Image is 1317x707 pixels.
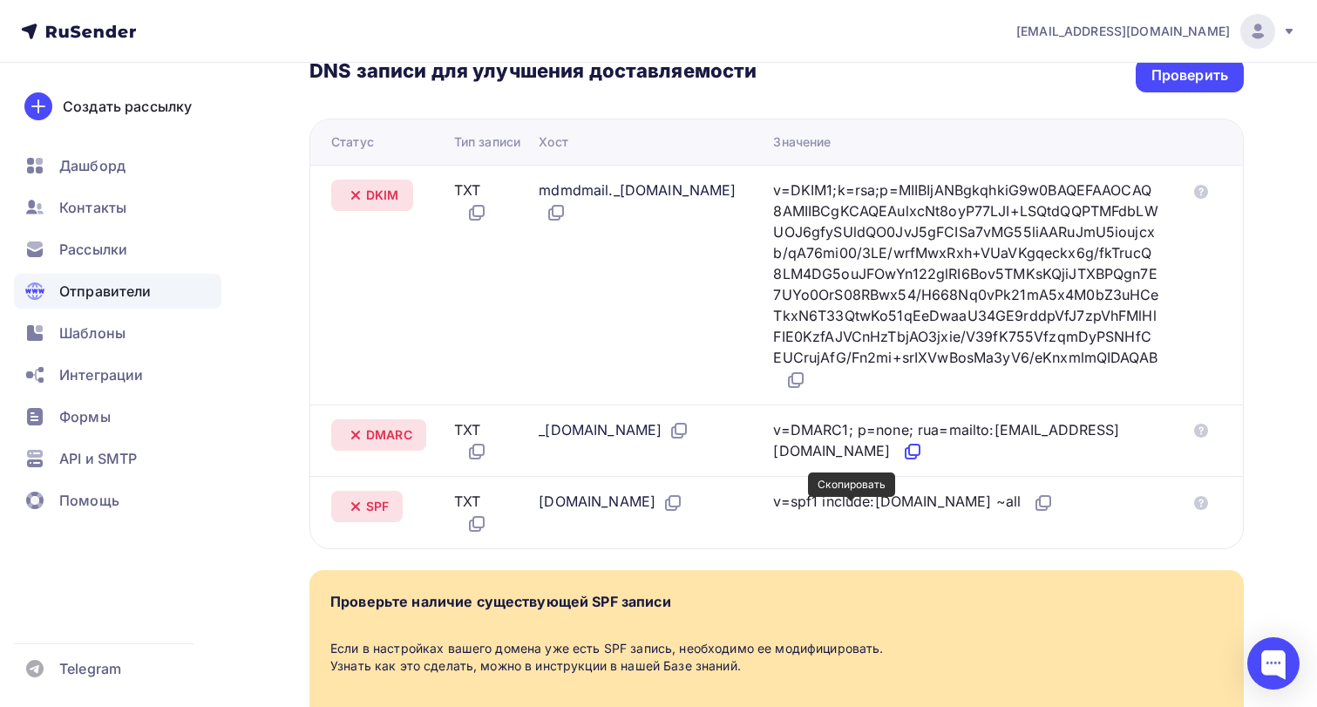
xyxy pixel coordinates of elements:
a: Контакты [14,190,221,225]
h3: DNS записи для улучшения доставляемости [309,58,757,86]
span: [EMAIL_ADDRESS][DOMAIN_NAME] [1016,23,1230,40]
a: Формы [14,399,221,434]
a: Рассылки [14,232,221,267]
div: Хост [539,133,568,151]
span: DKIM [366,187,399,204]
span: Интеграции [59,364,143,385]
span: Шаблоны [59,323,126,343]
span: Помощь [59,490,119,511]
div: TXT [454,491,512,534]
div: Проверьте наличие существующей SPF записи [330,591,671,612]
span: Отправители [59,281,152,302]
div: TXT [454,180,512,223]
span: Контакты [59,197,126,218]
div: Значение [773,133,831,151]
div: TXT [454,419,512,463]
span: Дашборд [59,155,126,176]
div: v=DMARC1; p=none; rua=mailto:[EMAIL_ADDRESS][DOMAIN_NAME] [773,419,1159,463]
div: Тип записи [454,133,520,151]
div: mdmdmail._[DOMAIN_NAME] [539,180,745,223]
a: Дашборд [14,148,221,183]
a: [EMAIL_ADDRESS][DOMAIN_NAME] [1016,14,1296,49]
div: v=DKIM1;k=rsa;p=MIIBIjANBgkqhkiG9w0BAQEFAAOCAQ8AMIIBCgKCAQEAulxcNt8oyP77LJI+LSQtdQQPTMFdbLWUOJ6gf... [773,180,1159,391]
span: Формы [59,406,111,427]
div: Статус [331,133,374,151]
div: v=spf1 include:[DOMAIN_NAME] ~all [773,491,1054,513]
div: [DOMAIN_NAME] [539,491,683,513]
span: Рассылки [59,239,127,260]
div: _[DOMAIN_NAME] [539,419,689,442]
div: Если в настройках вашего домена уже есть SPF запись, необходимо ее модифицировать. Узнать как это... [330,640,1223,675]
a: Шаблоны [14,316,221,350]
div: Создать рассылку [63,96,192,117]
span: SPF [366,498,389,515]
span: API и SMTP [59,448,137,469]
a: Отправители [14,274,221,309]
div: Проверить [1151,65,1228,85]
span: Telegram [59,658,121,679]
span: DMARC [366,426,412,444]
